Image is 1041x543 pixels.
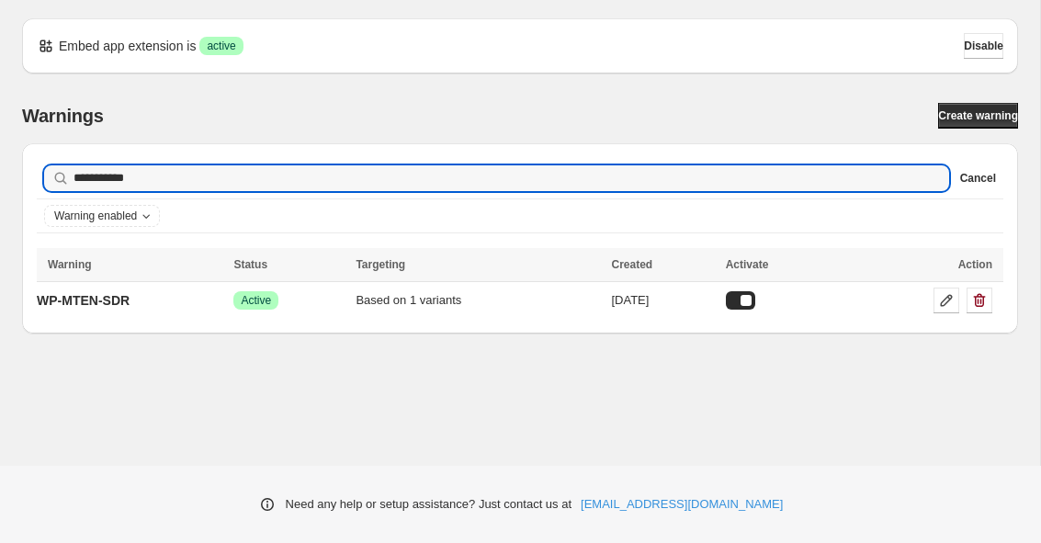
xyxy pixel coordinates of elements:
[48,258,92,271] span: Warning
[356,291,600,310] div: Based on 1 variants
[726,258,769,271] span: Activate
[960,171,996,186] span: Cancel
[581,495,783,514] a: [EMAIL_ADDRESS][DOMAIN_NAME]
[958,258,992,271] span: Action
[611,258,652,271] span: Created
[45,206,159,226] button: Warning enabled
[37,286,130,315] a: WP-MTEN-SDR
[938,103,1018,129] a: Create warning
[356,258,405,271] span: Targeting
[207,39,235,53] span: active
[22,105,104,127] h2: Warnings
[938,108,1018,123] span: Create warning
[54,209,137,223] span: Warning enabled
[964,39,1003,53] span: Disable
[233,258,267,271] span: Status
[241,293,271,308] span: Active
[960,167,996,189] button: Cancel
[37,291,130,310] p: WP-MTEN-SDR
[59,37,196,55] p: Embed app extension is
[611,291,714,310] div: [DATE]
[964,33,1003,59] button: Disable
